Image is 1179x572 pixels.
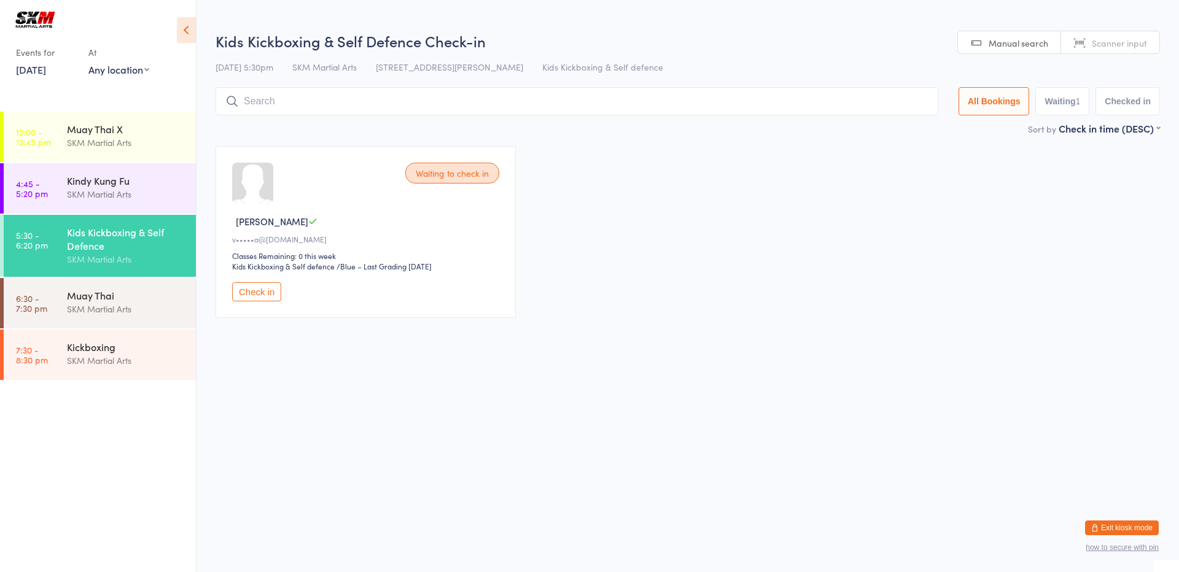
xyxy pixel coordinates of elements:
[232,261,335,271] div: Kids Kickboxing & Self defence
[4,215,196,277] a: 5:30 -6:20 pmKids Kickboxing & Self DefenceSKM Martial Arts
[232,282,281,301] button: Check in
[88,63,149,76] div: Any location
[16,127,51,147] time: 12:00 - 12:45 pm
[1092,37,1147,49] span: Scanner input
[67,354,185,368] div: SKM Martial Arts
[405,163,499,184] div: Waiting to check in
[1086,543,1159,552] button: how to secure with pin
[1095,87,1160,115] button: Checked in
[1035,87,1089,115] button: Waiting1
[1028,123,1056,135] label: Sort by
[16,230,48,250] time: 5:30 - 6:20 pm
[67,225,185,252] div: Kids Kickboxing & Self Defence
[292,61,357,73] span: SKM Martial Arts
[1059,122,1160,135] div: Check in time (DESC)
[216,87,938,115] input: Search
[376,61,523,73] span: [STREET_ADDRESS][PERSON_NAME]
[67,340,185,354] div: Kickboxing
[959,87,1030,115] button: All Bookings
[989,37,1048,49] span: Manual search
[16,293,47,313] time: 6:30 - 7:30 pm
[4,330,196,380] a: 7:30 -8:30 pmKickboxingSKM Martial Arts
[67,136,185,150] div: SKM Martial Arts
[67,252,185,266] div: SKM Martial Arts
[542,61,663,73] span: Kids Kickboxing & Self defence
[4,112,196,162] a: 12:00 -12:45 pmMuay Thai XSKM Martial Arts
[67,302,185,316] div: SKM Martial Arts
[216,31,1160,51] h2: Kids Kickboxing & Self Defence Check-in
[67,288,185,302] div: Muay Thai
[67,174,185,187] div: Kindy Kung Fu
[16,179,48,198] time: 4:45 - 5:20 pm
[16,345,48,365] time: 7:30 - 8:30 pm
[67,122,185,136] div: Muay Thai X
[16,63,46,76] a: [DATE]
[1076,96,1081,106] div: 1
[236,215,308,228] span: [PERSON_NAME]
[337,261,432,271] span: / Blue – Last Grading [DATE]
[216,61,273,73] span: [DATE] 5:30pm
[232,250,503,261] div: Classes Remaining: 0 this week
[232,234,503,244] div: v•••••a@[DOMAIN_NAME]
[4,278,196,328] a: 6:30 -7:30 pmMuay ThaiSKM Martial Arts
[16,42,76,63] div: Events for
[4,163,196,214] a: 4:45 -5:20 pmKindy Kung FuSKM Martial Arts
[12,9,58,30] img: SKM Martial Arts
[1085,520,1159,535] button: Exit kiosk mode
[88,42,149,63] div: At
[67,187,185,201] div: SKM Martial Arts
